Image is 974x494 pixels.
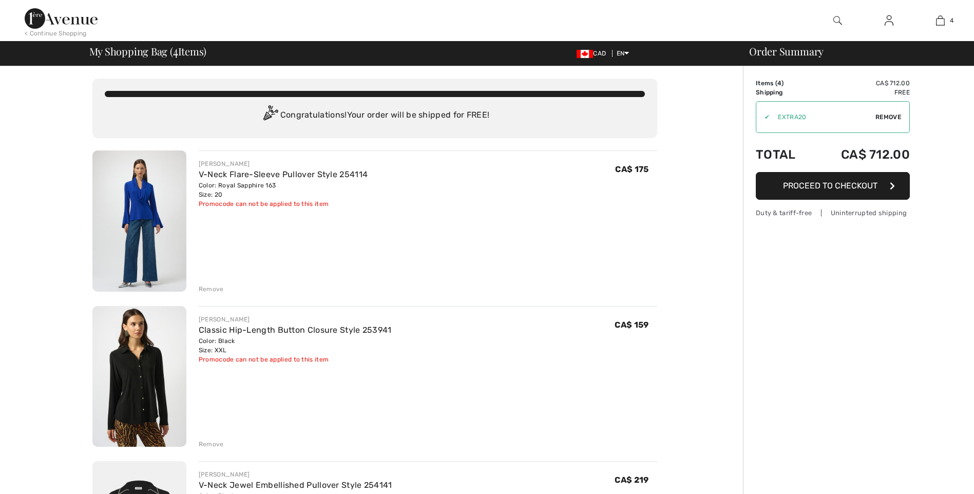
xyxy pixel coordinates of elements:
img: V-Neck Flare-Sleeve Pullover Style 254114 [92,150,186,292]
span: CA$ 175 [615,164,648,174]
a: 4 [915,14,965,27]
img: 1ère Avenue [25,8,98,29]
div: < Continue Shopping [25,29,87,38]
div: Color: Royal Sapphire 163 Size: 20 [199,181,368,199]
div: Remove [199,284,224,294]
div: Duty & tariff-free | Uninterrupted shipping [756,208,910,218]
img: Classic Hip-Length Button Closure Style 253941 [92,306,186,447]
div: Order Summary [737,46,968,56]
span: Proceed to Checkout [783,181,877,191]
span: 4 [777,80,781,87]
div: Color: Black Size: XXL [199,336,392,355]
img: My Bag [936,14,945,27]
div: ✔ [756,112,770,122]
td: Total [756,137,812,172]
span: 4 [173,44,178,57]
a: Sign In [876,14,902,27]
span: CAD [577,50,610,57]
div: [PERSON_NAME] [199,159,368,168]
div: [PERSON_NAME] [199,470,392,479]
div: Promocode can not be applied to this item [199,199,368,208]
td: Items ( ) [756,79,812,88]
span: My Shopping Bag ( Items) [89,46,207,56]
span: CA$ 219 [615,475,648,485]
span: EN [617,50,629,57]
span: Remove [875,112,901,122]
span: CA$ 159 [615,320,648,330]
td: Shipping [756,88,812,97]
td: CA$ 712.00 [812,137,910,172]
div: Congratulations! Your order will be shipped for FREE! [105,105,645,126]
img: My Info [885,14,893,27]
a: Classic Hip-Length Button Closure Style 253941 [199,325,392,335]
a: V-Neck Jewel Embellished Pullover Style 254141 [199,480,392,490]
div: [PERSON_NAME] [199,315,392,324]
a: V-Neck Flare-Sleeve Pullover Style 254114 [199,169,368,179]
button: Proceed to Checkout [756,172,910,200]
img: Congratulation2.svg [260,105,280,126]
img: Canadian Dollar [577,50,593,58]
span: 4 [950,16,953,25]
td: Free [812,88,910,97]
div: Remove [199,440,224,449]
img: search the website [833,14,842,27]
input: Promo code [770,102,875,132]
div: Promocode can not be applied to this item [199,355,392,364]
td: CA$ 712.00 [812,79,910,88]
